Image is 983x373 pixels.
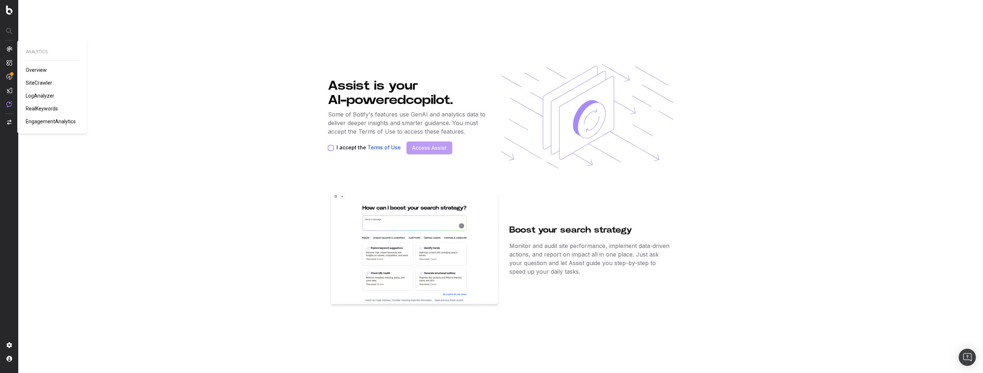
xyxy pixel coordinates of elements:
[26,66,50,74] a: Overview
[26,67,47,73] span: Overview
[501,64,674,169] img: AI Empty State
[6,101,12,107] img: Assist
[959,349,976,366] div: Open Intercom Messenger
[509,242,669,276] p: Monitor and audit site performance, implement data-driven actions, and report on impact all in on...
[328,79,488,107] h1: Assist is your copilot.
[6,46,12,52] img: Analytics
[26,118,79,125] a: EngagementAnalytics
[26,79,55,86] a: SiteCrawler
[26,93,54,99] span: LogAnalyzer
[26,105,61,112] a: RealKeywords
[6,356,12,362] img: My account
[328,94,406,106] span: AI-powered
[368,144,401,150] a: Terms of Use
[6,88,12,93] img: Studio
[26,80,52,86] span: SiteCrawler
[509,224,669,236] h2: Boost your search strategy
[336,145,401,151] label: I accept the
[26,119,76,124] span: EngagementAnalytics
[328,192,501,309] img: New Conversation Home Page Screenshot
[6,5,13,15] img: Botify logo
[6,60,12,66] img: Intelligence
[26,92,57,99] a: LogAnalyzer
[26,49,79,55] span: ANALYTICS
[26,106,58,111] span: RealKeywords
[7,120,11,125] img: Switch project
[328,110,488,136] p: Some of Botify's features use GenAI and analytics data to deliver deeper insights and smarter gui...
[6,74,12,80] img: Activation
[6,342,12,348] img: Setting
